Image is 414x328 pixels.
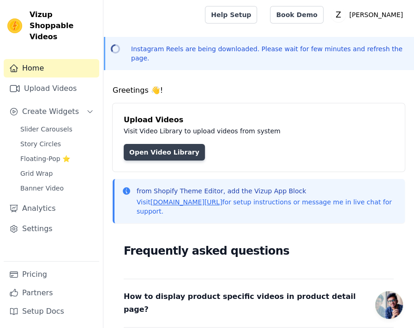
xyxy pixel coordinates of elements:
[346,6,407,23] p: [PERSON_NAME]
[124,114,394,125] h4: Upload Videos
[124,290,372,316] span: How to display product specific videos in product detail page?
[4,102,99,121] button: Create Widgets
[150,198,222,206] a: [DOMAIN_NAME][URL]
[15,123,99,136] a: Slider Carousels
[205,6,257,24] a: Help Setup
[15,182,99,195] a: Banner Video
[124,242,394,260] h2: Frequently asked questions
[4,302,99,321] a: Setup Docs
[20,125,72,134] span: Slider Carousels
[375,291,403,319] a: Open chat
[137,186,397,196] p: from Shopify Theme Editor, add the Vizup App Block
[15,167,99,180] a: Grid Wrap
[20,184,64,193] span: Banner Video
[4,265,99,284] a: Pricing
[4,199,99,218] a: Analytics
[15,152,99,165] a: Floating-Pop ⭐
[4,220,99,238] a: Settings
[7,18,22,33] img: Vizup
[131,44,407,63] p: Instagram Reels are being downloaded. Please wait for few minutes and refresh the page.
[124,125,394,137] p: Visit Video Library to upload videos from system
[137,197,397,216] p: Visit for setup instructions or message me in live chat for support.
[331,6,407,23] button: Z [PERSON_NAME]
[336,10,341,19] text: Z
[124,144,205,161] a: Open Video Library
[4,79,99,98] a: Upload Videos
[113,85,405,96] h4: Greetings 👋!
[30,9,96,42] span: Vizup Shoppable Videos
[4,284,99,302] a: Partners
[270,6,323,24] a: Book Demo
[15,137,99,150] a: Story Circles
[20,139,61,149] span: Story Circles
[22,106,79,117] span: Create Widgets
[124,290,394,316] button: How to display product specific videos in product detail page?
[20,169,53,178] span: Grid Wrap
[4,59,99,78] a: Home
[20,154,70,163] span: Floating-Pop ⭐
